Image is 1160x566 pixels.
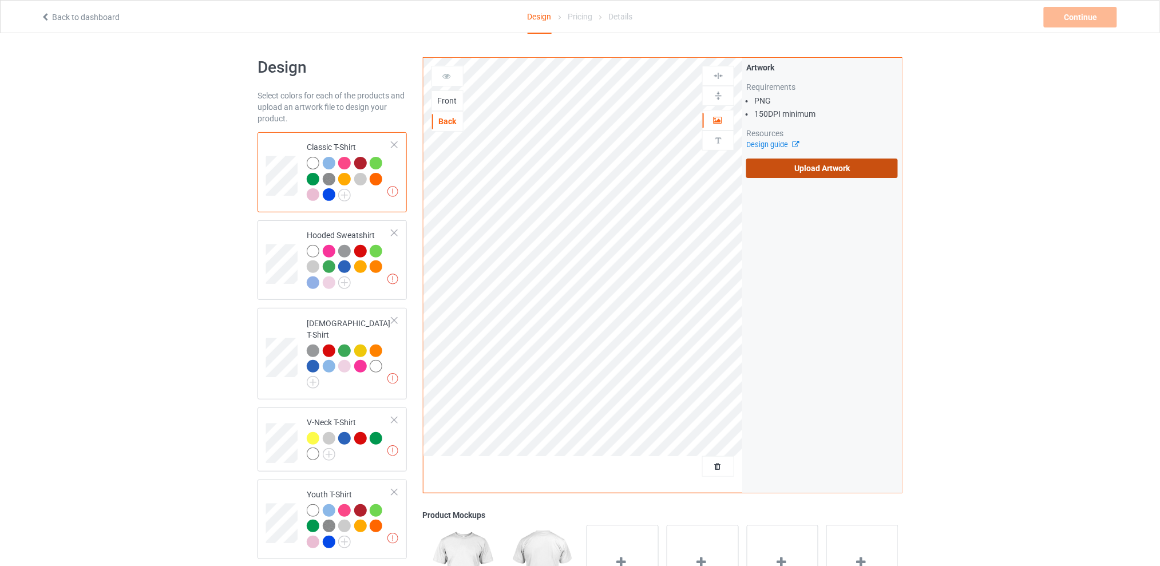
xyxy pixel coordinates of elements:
[387,274,398,284] img: exclamation icon
[338,536,351,548] img: svg+xml;base64,PD94bWwgdmVyc2lvbj0iMS4wIiBlbmNvZGluZz0iVVRGLTgiPz4KPHN2ZyB3aWR0aD0iMjJweCIgaGVpZ2...
[307,376,319,389] img: svg+xml;base64,PD94bWwgdmVyc2lvbj0iMS4wIiBlbmNvZGluZz0iVVRGLTgiPz4KPHN2ZyB3aWR0aD0iMjJweCIgaGVpZ2...
[746,62,898,73] div: Artwork
[323,448,335,461] img: svg+xml;base64,PD94bWwgdmVyc2lvbj0iMS4wIiBlbmNvZGluZz0iVVRGLTgiPz4KPHN2ZyB3aWR0aD0iMjJweCIgaGVpZ2...
[387,533,398,544] img: exclamation icon
[746,81,898,93] div: Requirements
[258,220,407,300] div: Hooded Sweatshirt
[713,70,724,81] img: svg%3E%0A
[754,108,898,120] li: 150 DPI minimum
[258,57,407,78] h1: Design
[432,116,463,127] div: Back
[323,173,335,185] img: heather_texture.png
[568,1,592,33] div: Pricing
[423,509,902,521] div: Product Mockups
[307,417,392,460] div: V-Neck T-Shirt
[307,489,392,548] div: Youth T-Shirt
[713,90,724,101] img: svg%3E%0A
[387,373,398,384] img: exclamation icon
[258,90,407,124] div: Select colors for each of the products and upload an artwork file to design your product.
[746,159,898,178] label: Upload Artwork
[258,480,407,560] div: Youth T-Shirt
[307,229,392,288] div: Hooded Sweatshirt
[387,445,398,456] img: exclamation icon
[258,308,407,399] div: [DEMOGRAPHIC_DATA] T-Shirt
[258,132,407,212] div: Classic T-Shirt
[258,407,407,472] div: V-Neck T-Shirt
[713,135,724,146] img: svg%3E%0A
[387,186,398,197] img: exclamation icon
[746,140,798,149] a: Design guide
[608,1,632,33] div: Details
[754,95,898,106] li: PNG
[746,128,898,139] div: Resources
[307,318,392,385] div: [DEMOGRAPHIC_DATA] T-Shirt
[338,189,351,201] img: svg+xml;base64,PD94bWwgdmVyc2lvbj0iMS4wIiBlbmNvZGluZz0iVVRGLTgiPz4KPHN2ZyB3aWR0aD0iMjJweCIgaGVpZ2...
[307,141,392,200] div: Classic T-Shirt
[338,276,351,289] img: svg+xml;base64,PD94bWwgdmVyc2lvbj0iMS4wIiBlbmNvZGluZz0iVVRGLTgiPz4KPHN2ZyB3aWR0aD0iMjJweCIgaGVpZ2...
[41,13,120,22] a: Back to dashboard
[432,95,463,106] div: Front
[528,1,552,34] div: Design
[323,520,335,532] img: heather_texture.png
